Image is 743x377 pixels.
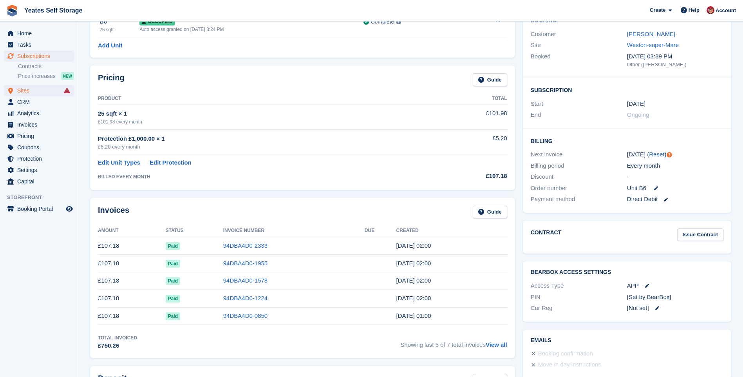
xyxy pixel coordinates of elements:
time: 2025-05-28 01:00:22 UTC [396,277,431,284]
span: Ongoing [627,111,649,118]
span: Storefront [7,194,78,201]
div: Booking confirmation [538,349,593,359]
span: Occupied [139,18,175,25]
span: Showing last 5 of 7 total invoices [400,334,507,350]
div: Start [531,100,627,109]
a: Contracts [18,63,74,70]
time: 2025-07-28 01:00:50 UTC [396,242,431,249]
h2: Contract [531,228,562,241]
span: CRM [17,96,64,107]
div: Complete [371,18,394,26]
img: icon-info-grey-7440780725fd019a000dd9b08b2336e03edf1995a4989e88bcd33f0948082b44.svg [396,19,401,24]
h2: Emails [531,337,723,344]
span: Paid [166,312,180,320]
img: Wendie Tanner [707,6,714,14]
th: Total [431,92,507,105]
div: [Set by BearBox] [627,293,723,302]
a: Edit Unit Types [98,158,140,167]
div: BILLED EVERY MONTH [98,173,431,180]
div: Payment method [531,195,627,204]
div: £750.26 [98,341,137,350]
a: menu [4,119,74,130]
div: Move in day instructions [538,360,601,370]
time: 2025-04-28 01:00:40 UTC [396,295,431,301]
span: Paid [166,260,180,268]
span: Account [716,7,736,14]
td: £107.18 [98,272,166,290]
td: £5.20 [431,130,507,155]
span: Settings [17,165,64,176]
time: 2025-03-28 01:00:50 UTC [396,312,431,319]
span: Capital [17,176,64,187]
span: Booking Portal [17,203,64,214]
span: Help [689,6,700,14]
a: menu [4,39,74,50]
a: View all [486,341,507,348]
div: Other ([PERSON_NAME]) [627,61,723,69]
span: Price increases [18,72,56,80]
a: 94DBA4D0-1578 [223,277,268,284]
a: Yeates Self Storage [21,4,86,17]
span: Paid [166,277,180,285]
a: menu [4,130,74,141]
a: menu [4,108,74,119]
a: Preview store [65,204,74,214]
a: Weston-super-Mare [627,42,679,48]
div: Billing period [531,161,627,170]
a: Add Unit [98,41,122,50]
div: Next invoice [531,150,627,159]
div: 25 sqft × 1 [98,109,431,118]
a: Guide [473,73,507,86]
td: £107.18 [98,290,166,307]
span: Pricing [17,130,64,141]
a: Guide [473,206,507,219]
th: Amount [98,225,166,237]
td: £107.18 [98,237,166,255]
a: Edit Protection [150,158,192,167]
div: APP [627,281,723,290]
div: Car Reg [531,304,627,313]
a: menu [4,28,74,39]
a: menu [4,96,74,107]
div: [DATE] ( ) [627,150,723,159]
th: Product [98,92,431,105]
a: menu [4,153,74,164]
a: Price increases NEW [18,72,74,80]
a: 94DBA4D0-0850 [223,312,268,319]
div: £107.18 [431,172,507,181]
a: [PERSON_NAME] [627,31,675,37]
div: Tooltip anchor [666,151,673,158]
td: £107.18 [98,255,166,272]
div: Site [531,41,627,50]
span: Invoices [17,119,64,130]
th: Due [365,225,396,237]
img: stora-icon-8386f47178a22dfd0bd8f6a31ec36ba5ce8667c1dd55bd0f319d3a0aa187defe.svg [6,5,18,16]
div: Order number [531,184,627,193]
a: menu [4,165,74,176]
div: £101.98 every month [98,118,431,125]
a: 94DBA4D0-1224 [223,295,268,301]
h2: Invoices [98,206,129,219]
span: Subscriptions [17,51,64,62]
time: 2025-06-28 01:00:28 UTC [396,260,431,266]
div: £5.20 every month [98,143,431,151]
a: menu [4,176,74,187]
h2: Billing [531,137,723,145]
a: Reset [649,151,664,158]
h2: Subscription [531,86,723,94]
th: Status [166,225,223,237]
span: Tasks [17,39,64,50]
span: Sites [17,85,64,96]
span: Protection [17,153,64,164]
span: Unit B6 [627,184,646,193]
span: Paid [166,242,180,250]
div: Protection £1,000.00 × 1 [98,134,431,143]
time: 2025-01-28 01:00:00 UTC [627,100,645,109]
a: 94DBA4D0-1955 [223,260,268,266]
h2: BearBox Access Settings [531,269,723,275]
div: Every month [627,161,723,170]
a: menu [4,142,74,153]
span: Home [17,28,64,39]
a: menu [4,51,74,62]
td: £101.98 [431,105,507,129]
